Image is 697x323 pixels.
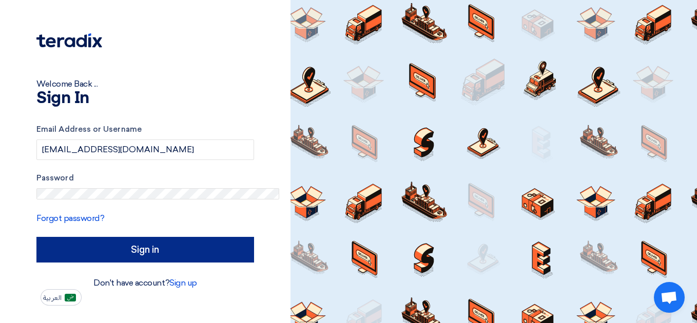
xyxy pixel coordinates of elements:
div: Welcome Back ... [36,78,254,90]
img: Teradix logo [36,33,102,48]
div: Don't have account? [36,277,254,289]
h1: Sign In [36,90,254,107]
img: ar-AR.png [65,294,76,301]
button: العربية [41,289,82,306]
input: Sign in [36,237,254,263]
span: العربية [43,294,62,301]
label: Email Address or Username [36,124,254,135]
a: Forgot password? [36,213,104,223]
label: Password [36,172,254,184]
input: Enter your business email or username [36,139,254,160]
a: Sign up [169,278,197,288]
a: Open chat [654,282,685,313]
